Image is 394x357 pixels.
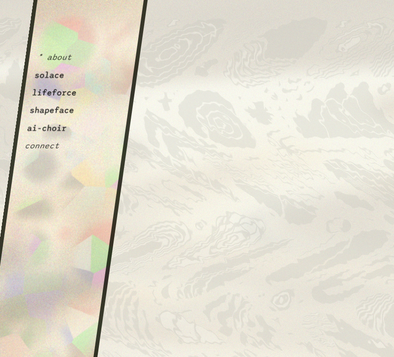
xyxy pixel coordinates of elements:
[29,106,75,115] button: shapeface
[36,53,72,62] button: * about
[31,88,77,98] button: lifeforce
[24,141,60,151] button: connect
[34,70,65,80] button: solace
[27,123,67,133] button: ai-choir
